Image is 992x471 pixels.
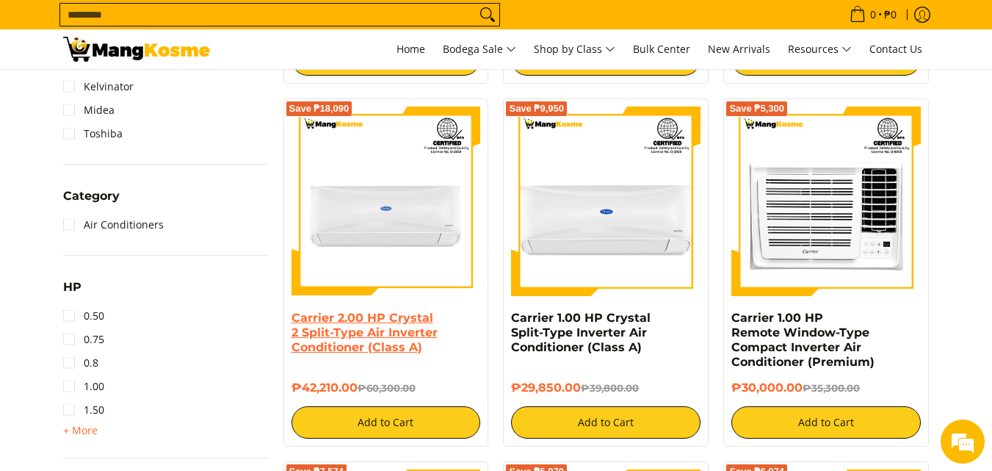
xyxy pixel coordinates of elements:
a: Resources [781,29,859,69]
a: Home [389,29,432,69]
span: Save ₱9,950 [509,104,564,113]
a: Contact Us [862,29,930,69]
img: Bodega Sale Aircon l Mang Kosme: Home Appliances Warehouse Sale [63,37,210,62]
span: Save ₱5,300 [729,104,784,113]
button: Add to Cart [731,406,921,439]
button: Add to Cart [511,406,700,439]
a: Kelvinator [63,75,134,98]
a: Toshiba [63,122,123,145]
a: Bodega Sale [435,29,524,69]
span: Bodega Sale [443,40,516,59]
a: Carrier 2.00 HP Crystal 2 Split-Type Air Inverter Conditioner (Class A) [292,311,438,354]
a: Shop by Class [526,29,623,69]
a: 0.75 [63,328,104,351]
a: Carrier 1.00 HP Crystal Split-Type Inverter Air Conditioner (Class A) [511,311,651,354]
nav: Main Menu [225,29,930,69]
span: Contact Us [869,42,922,56]
a: Bulk Center [626,29,698,69]
div: Minimize live chat window [241,7,276,43]
textarea: Type your message and hit 'Enter' [7,314,280,366]
button: Add to Cart [292,406,481,439]
div: Chat with us now [76,82,247,101]
span: 0 [868,10,878,20]
span: Category [63,190,120,202]
summary: Open [63,281,82,304]
a: New Arrivals [700,29,778,69]
span: ₱0 [882,10,899,20]
a: 0.50 [63,304,104,328]
img: Carrier 2.00 HP Crystal 2 Split-Type Air Inverter Conditioner (Class A) [292,107,481,296]
button: Search [476,4,499,26]
span: New Arrivals [708,42,770,56]
h6: ₱42,210.00 [292,381,481,395]
img: Carrier 1.00 HP Crystal Split-Type Inverter Air Conditioner (Class A) [511,107,700,296]
summary: Open [63,190,120,213]
a: Midea [63,98,115,122]
h6: ₱30,000.00 [731,381,921,395]
span: Save ₱18,090 [289,104,350,113]
a: Air Conditioners [63,213,164,237]
img: Carrier 1.00 HP Remote Window-Type Compact Inverter Air Conditioner (Premium) [731,107,921,296]
del: ₱35,300.00 [803,382,860,394]
del: ₱60,300.00 [358,382,416,394]
a: Carrier 1.00 HP Remote Window-Type Compact Inverter Air Conditioner (Premium) [731,311,875,369]
span: Resources [788,40,852,59]
span: • [845,7,901,23]
h6: ₱29,850.00 [511,381,700,395]
a: 0.8 [63,351,98,375]
span: + More [63,425,98,436]
span: Shop by Class [534,40,615,59]
del: ₱39,800.00 [581,382,639,394]
span: HP [63,281,82,293]
a: 1.50 [63,398,104,422]
summary: Open [63,422,98,439]
a: 1.00 [63,375,104,398]
span: Home [397,42,425,56]
span: We're online! [85,142,203,290]
span: Bulk Center [633,42,690,56]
